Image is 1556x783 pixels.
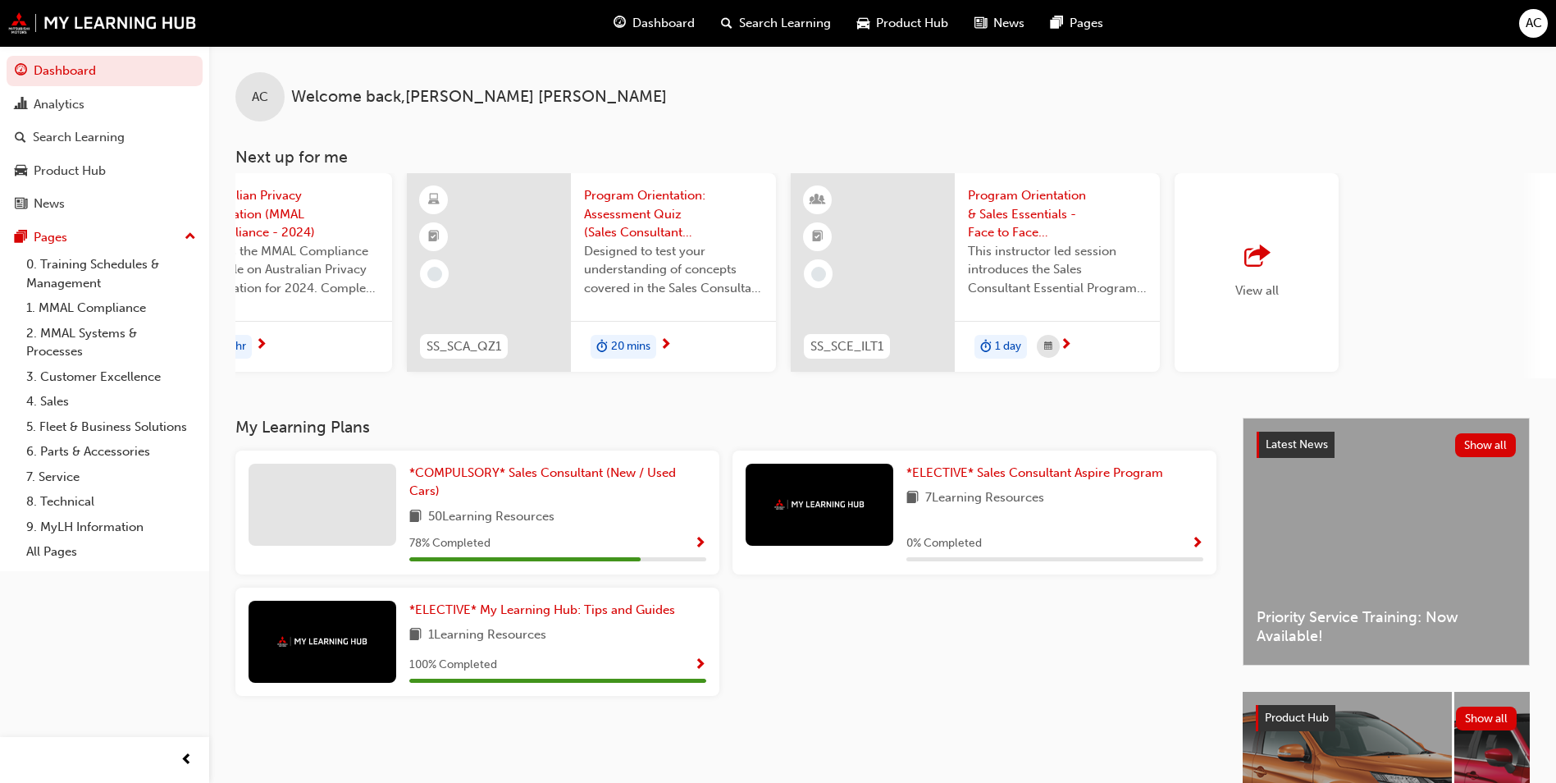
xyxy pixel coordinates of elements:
[428,507,554,528] span: 50 Learning Resources
[812,190,824,211] span: learningResourceType_INSTRUCTOR_LED-icon
[906,534,982,553] span: 0 % Completed
[15,197,27,212] span: news-icon
[721,13,732,34] span: search-icon
[968,242,1147,298] span: This instructor led session introduces the Sales Consultant Essential Program and outlines what y...
[8,12,197,34] img: mmal
[1060,338,1072,353] span: next-icon
[876,14,948,33] span: Product Hub
[427,267,442,282] span: learningRecordVerb_NONE-icon
[659,338,672,353] span: next-icon
[428,190,440,211] span: learningResourceType_ELEARNING-icon
[200,186,379,242] span: Australian Privacy Legislation (MMAL Compliance - 2024)
[812,227,824,248] span: booktick-icon
[409,602,675,617] span: *ELECTIVE* My Learning Hub: Tips and Guides
[227,337,246,356] span: 1 hr
[906,465,1163,480] span: *ELECTIVE* Sales Consultant Aspire Program
[1070,14,1103,33] span: Pages
[180,750,193,771] span: prev-icon
[34,228,67,247] div: Pages
[209,148,1556,167] h3: Next up for me
[409,464,706,501] a: *COMPULSORY* Sales Consultant (New / Used Cars)
[20,252,203,295] a: 0. Training Schedules & Management
[15,64,27,79] span: guage-icon
[20,489,203,515] a: 8. Technical
[33,128,125,147] div: Search Learning
[1175,173,1544,378] button: View all
[1455,433,1517,457] button: Show all
[409,601,682,620] a: *ELECTIVE* My Learning Hub: Tips and Guides
[34,162,106,181] div: Product Hub
[20,295,203,321] a: 1. MMAL Compliance
[694,655,706,675] button: Show Progress
[694,533,706,554] button: Show Progress
[15,98,27,112] span: chart-icon
[20,439,203,465] a: 6. Parts & Accessories
[1038,7,1116,40] a: pages-iconPages
[708,7,844,40] a: search-iconSearch Learning
[632,14,695,33] span: Dashboard
[993,14,1024,33] span: News
[1191,537,1203,552] span: Show Progress
[1257,432,1516,458] a: Latest NewsShow all
[427,337,501,356] span: SS_SCA_QZ1
[739,14,831,33] span: Search Learning
[1526,14,1542,33] span: AC
[810,337,883,356] span: SS_SCE_ILT1
[20,515,203,540] a: 9. MyLH Information
[34,95,84,114] div: Analytics
[774,499,865,510] img: mmal
[7,189,203,219] a: News
[235,418,1216,437] h3: My Learning Plans
[1256,705,1517,731] a: Product HubShow all
[584,242,763,298] span: Designed to test your understanding of concepts covered in the Sales Consultant Aspire Program 'P...
[961,7,1038,40] a: news-iconNews
[857,13,869,34] span: car-icon
[409,507,422,528] span: book-icon
[600,7,708,40] a: guage-iconDashboard
[968,186,1147,242] span: Program Orientation & Sales Essentials - Face to Face Instructor Led Training (Sales Consultant E...
[255,338,267,353] span: next-icon
[7,222,203,253] button: Pages
[1235,283,1279,298] span: View all
[291,88,667,107] span: Welcome back , [PERSON_NAME] [PERSON_NAME]
[1051,13,1063,34] span: pages-icon
[611,337,650,356] span: 20 mins
[1265,711,1329,725] span: Product Hub
[7,53,203,222] button: DashboardAnalyticsSearch LearningProduct HubNews
[906,488,919,509] span: book-icon
[1456,707,1517,730] button: Show all
[20,465,203,490] a: 7. Service
[409,625,422,646] span: book-icon
[277,636,367,647] img: mmal
[1257,608,1516,645] span: Priority Service Training: Now Available!
[20,414,203,440] a: 5. Fleet & Business Solutions
[409,465,676,499] span: *COMPULSORY* Sales Consultant (New / Used Cars)
[200,242,379,298] span: This is the MMAL Compliance module on Australian Privacy Legislation for 2024. Complete this modu...
[20,364,203,390] a: 3. Customer Excellence
[791,173,1160,372] a: SS_SCE_ILT1Program Orientation & Sales Essentials - Face to Face Instructor Led Training (Sales C...
[1244,245,1269,268] span: outbound-icon
[906,464,1170,483] a: *ELECTIVE* Sales Consultant Aspire Program
[407,173,776,372] a: SS_SCA_QZ1Program Orientation: Assessment Quiz (Sales Consultant Aspire Program)Designed to test ...
[409,534,491,553] span: 78 % Completed
[584,186,763,242] span: Program Orientation: Assessment Quiz (Sales Consultant Aspire Program)
[409,656,497,675] span: 100 % Completed
[185,227,196,248] span: up-icon
[995,337,1021,356] span: 1 day
[428,625,546,646] span: 1 Learning Resources
[844,7,961,40] a: car-iconProduct Hub
[1519,9,1548,38] button: AC
[428,227,440,248] span: booktick-icon
[252,88,268,107] span: AC
[34,195,65,213] div: News
[1266,437,1328,451] span: Latest News
[811,267,826,282] span: learningRecordVerb_NONE-icon
[7,156,203,186] a: Product Hub
[1044,337,1052,357] span: calendar-icon
[20,389,203,414] a: 4. Sales
[20,539,203,565] a: All Pages
[15,164,27,179] span: car-icon
[7,89,203,120] a: Analytics
[7,56,203,86] a: Dashboard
